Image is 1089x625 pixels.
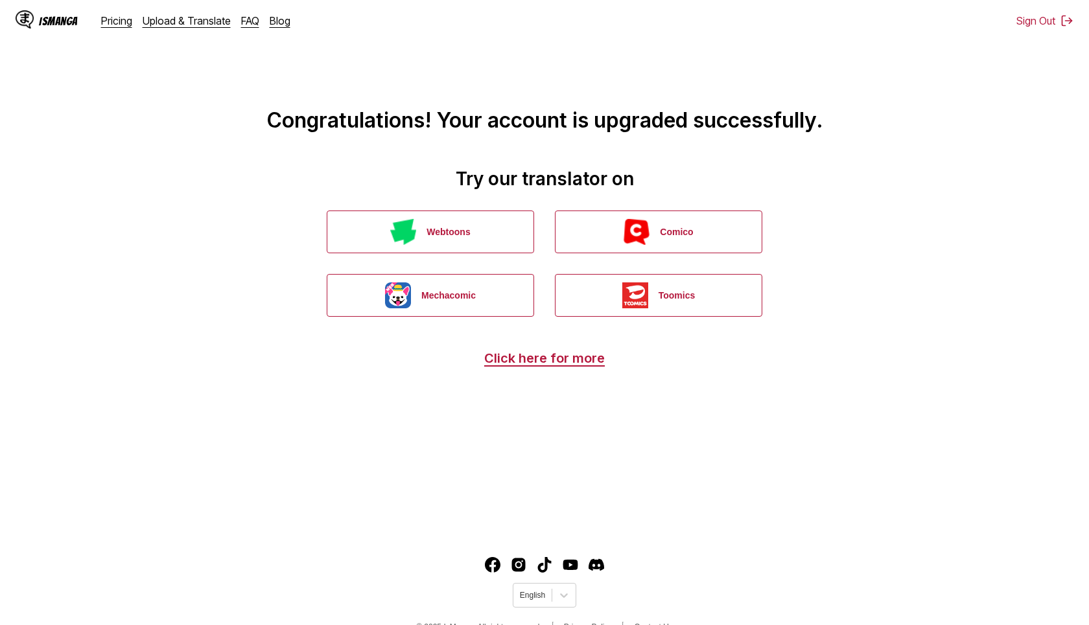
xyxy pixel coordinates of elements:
a: IsManga LogoIsManga [16,10,101,31]
img: Toomics [622,282,648,308]
img: IsManga Logo [16,10,34,28]
button: Toomics [555,274,762,317]
h1: Congratulations! Your account is upgraded successfully. [10,14,1079,133]
a: FAQ [241,14,259,27]
button: Mechacomic [327,274,534,317]
a: Pricing [101,14,132,27]
img: IsManga YouTube [563,557,578,573]
div: IsManga [39,15,78,27]
button: Sign Out [1016,14,1073,27]
img: Mechacomic [385,282,411,308]
img: Webtoons [390,219,416,245]
a: Instagram [511,557,526,573]
img: IsManga Discord [589,557,604,573]
img: IsManga TikTok [537,557,552,573]
button: Webtoons [327,210,534,253]
img: IsManga Instagram [511,557,526,573]
h2: Try our translator on [10,168,1079,190]
input: Select language [520,591,522,600]
img: Comico [624,219,650,245]
img: Sign out [1060,14,1073,27]
a: Upload & Translate [143,14,231,27]
a: Discord [589,557,604,573]
a: Click here for more [484,350,605,366]
a: Facebook [485,557,500,573]
a: TikTok [537,557,552,573]
button: Comico [555,210,762,253]
a: Blog [270,14,290,27]
img: IsManga Facebook [485,557,500,573]
a: Youtube [563,557,578,573]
